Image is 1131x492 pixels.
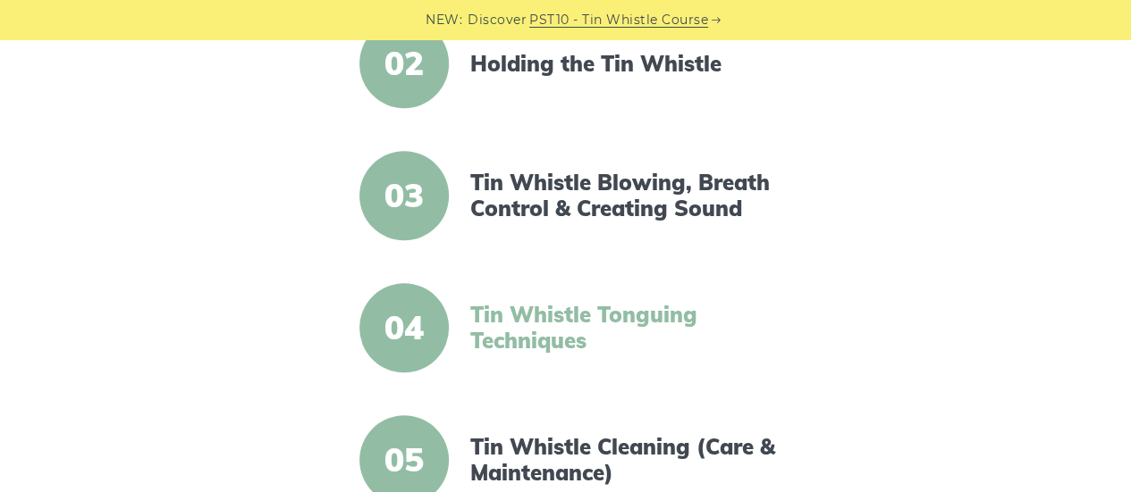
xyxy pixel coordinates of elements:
span: Discover [468,10,527,30]
span: 04 [359,283,449,372]
span: 03 [359,151,449,240]
a: Tin Whistle Tonguing Techniques [470,302,778,354]
a: Tin Whistle Blowing, Breath Control & Creating Sound [470,170,778,221]
a: PST10 - Tin Whistle Course [529,10,708,30]
span: 02 [359,19,449,108]
span: NEW: [426,10,462,30]
a: Tin Whistle Cleaning (Care & Maintenance) [470,434,778,486]
a: Holding the Tin Whistle [470,51,778,77]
